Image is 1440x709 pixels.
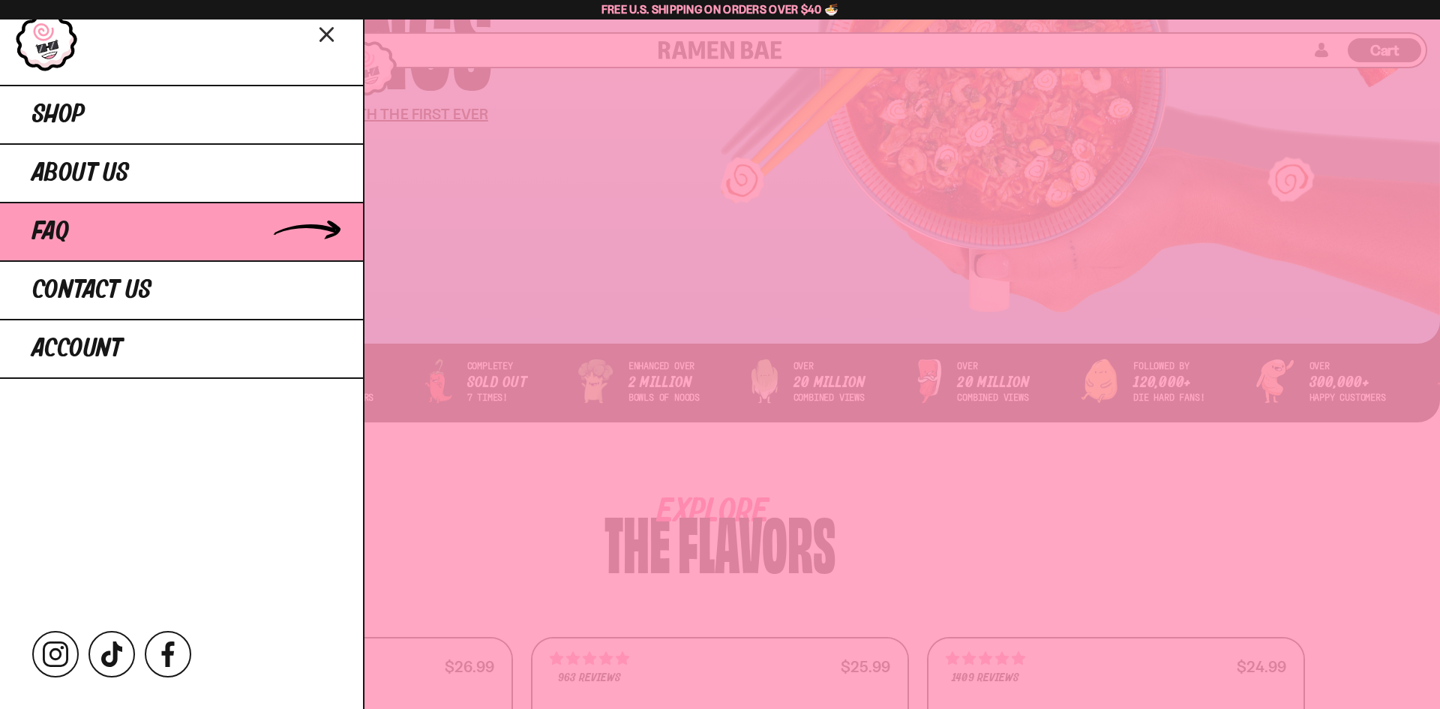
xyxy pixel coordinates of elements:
[314,20,340,47] button: Close menu
[32,160,129,187] span: About Us
[32,218,69,245] span: FAQ
[32,101,85,128] span: Shop
[601,2,839,17] span: Free U.S. Shipping on Orders over $40 🍜
[32,277,151,304] span: Contact Us
[32,335,122,362] span: Account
